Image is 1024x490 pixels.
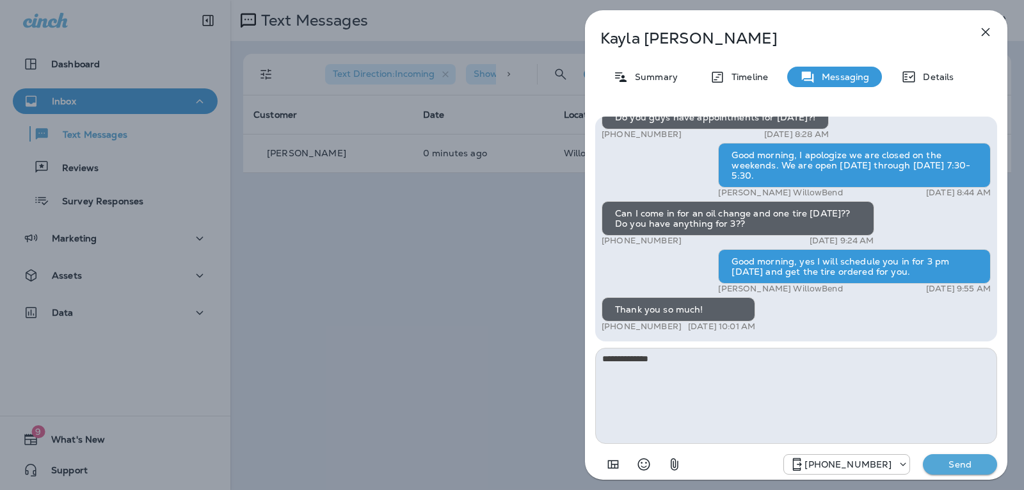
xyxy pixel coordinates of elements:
[602,201,874,236] div: Can I come in for an oil change and one tire [DATE]?? Do you have anything for 3??
[602,105,829,129] div: Do you guys have appointments for [DATE]?!
[926,188,991,198] p: [DATE] 8:44 AM
[784,457,909,472] div: +1 (813) 497-4455
[718,143,991,188] div: Good morning, I apologize we are closed on the weekends. We are open [DATE] through [DATE] 7:30-5...
[600,29,950,47] p: Kayla [PERSON_NAME]
[718,249,991,284] div: Good morning, yes I will schedule you in for 3 pm [DATE] and get the tire ordered for you.
[810,236,874,246] p: [DATE] 9:24 AM
[916,72,954,82] p: Details
[718,284,842,294] p: [PERSON_NAME] WillowBend
[628,72,678,82] p: Summary
[926,284,991,294] p: [DATE] 9:55 AM
[600,452,626,477] button: Add in a premade template
[815,72,869,82] p: Messaging
[602,297,755,322] div: Thank you so much!
[688,322,755,332] p: [DATE] 10:01 AM
[933,459,987,470] p: Send
[923,454,997,475] button: Send
[631,452,657,477] button: Select an emoji
[602,236,682,246] p: [PHONE_NUMBER]
[725,72,768,82] p: Timeline
[764,129,829,140] p: [DATE] 8:28 AM
[804,459,892,470] p: [PHONE_NUMBER]
[602,322,682,332] p: [PHONE_NUMBER]
[602,129,682,140] p: [PHONE_NUMBER]
[718,188,842,198] p: [PERSON_NAME] WillowBend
